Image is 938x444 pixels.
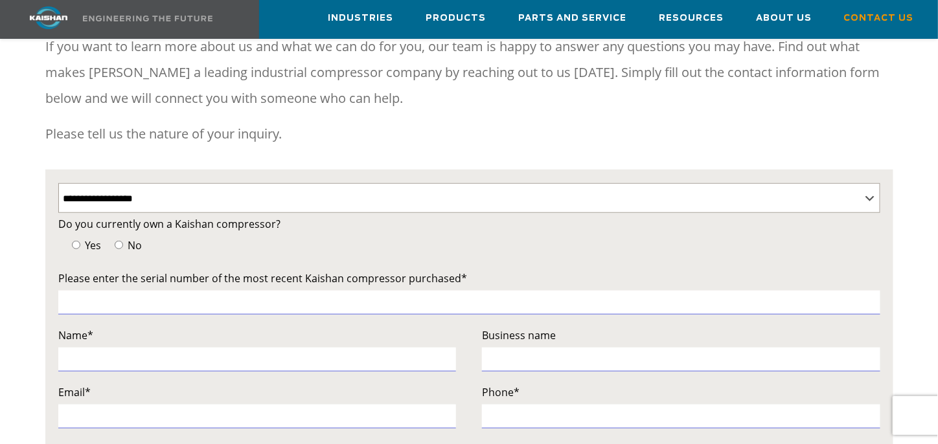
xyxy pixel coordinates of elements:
img: Engineering the future [83,16,212,21]
label: Name* [58,326,456,344]
span: Resources [659,11,724,26]
span: Parts and Service [518,11,626,26]
p: Please tell us the nature of your inquiry. [45,121,893,147]
p: If you want to learn more about us and what we can do for you, our team is happy to answer any qu... [45,34,893,111]
a: Contact Us [844,1,914,36]
a: Resources [659,1,724,36]
span: Industries [328,11,393,26]
span: Yes [82,238,101,252]
span: Products [426,11,486,26]
label: Please enter the serial number of the most recent Kaishan compressor purchased* [58,269,880,287]
input: No [115,241,123,249]
label: Phone* [482,383,880,401]
input: Yes [72,241,80,249]
a: Parts and Service [518,1,626,36]
label: Email* [58,383,456,401]
span: About Us [756,11,812,26]
a: About Us [756,1,812,36]
a: Industries [328,1,393,36]
label: Do you currently own a Kaishan compressor? [58,215,880,233]
a: Products [426,1,486,36]
span: Contact Us [844,11,914,26]
span: No [125,238,142,252]
label: Business name [482,326,880,344]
